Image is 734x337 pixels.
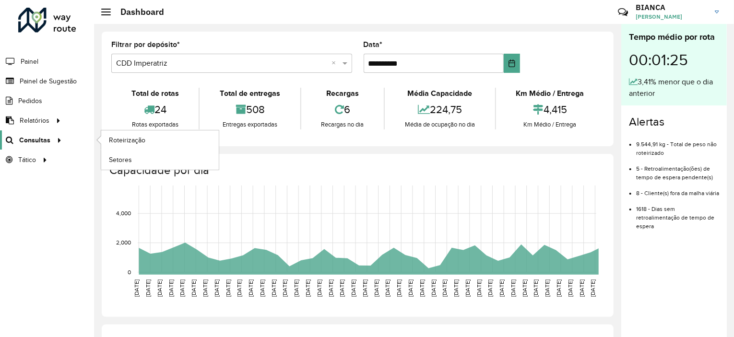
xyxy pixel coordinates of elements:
[464,279,471,297] text: [DATE]
[629,31,719,44] div: Tempo médio por rota
[114,99,196,120] div: 24
[590,279,596,297] text: [DATE]
[396,279,402,297] text: [DATE]
[629,115,719,129] h4: Alertas
[202,120,297,129] div: Entregas exportadas
[19,135,50,145] span: Consultas
[498,88,602,99] div: Km Médio / Entrega
[387,88,492,99] div: Média Capacidade
[579,279,585,297] text: [DATE]
[304,88,381,99] div: Recargas
[101,130,219,150] a: Roteirização
[419,279,425,297] text: [DATE]
[225,279,231,297] text: [DATE]
[556,279,562,297] text: [DATE]
[510,279,516,297] text: [DATE]
[18,96,42,106] span: Pedidos
[441,279,448,297] text: [DATE]
[109,163,604,177] h4: Capacidade por dia
[385,279,391,297] text: [DATE]
[430,279,437,297] text: [DATE]
[544,279,550,297] text: [DATE]
[304,120,381,129] div: Recargas no dia
[629,44,719,76] div: 00:01:25
[101,150,219,169] a: Setores
[21,57,38,67] span: Painel
[128,269,131,275] text: 0
[636,133,719,157] li: 9.544,91 kg - Total de peso não roteirizado
[305,279,311,297] text: [DATE]
[111,39,180,50] label: Filtrar por depósito
[236,279,242,297] text: [DATE]
[453,279,459,297] text: [DATE]
[373,279,379,297] text: [DATE]
[362,279,368,297] text: [DATE]
[116,240,131,246] text: 2,000
[20,76,77,86] span: Painel de Sugestão
[504,54,520,73] button: Choose Date
[282,279,288,297] text: [DATE]
[476,279,482,297] text: [DATE]
[407,279,414,297] text: [DATE]
[20,116,49,126] span: Relatórios
[364,39,383,50] label: Data
[248,279,254,297] text: [DATE]
[636,157,719,182] li: 5 - Retroalimentação(ões) de tempo de espera pendente(s)
[387,99,492,120] div: 224,75
[339,279,345,297] text: [DATE]
[328,279,334,297] text: [DATE]
[111,7,164,17] h2: Dashboard
[629,76,719,99] div: 3,41% menor que o dia anterior
[259,279,265,297] text: [DATE]
[487,279,494,297] text: [DATE]
[114,88,196,99] div: Total de rotas
[213,279,220,297] text: [DATE]
[304,99,381,120] div: 6
[498,279,505,297] text: [DATE]
[202,279,208,297] text: [DATE]
[133,279,140,297] text: [DATE]
[636,182,719,198] li: 8 - Cliente(s) fora da malha viária
[332,58,340,69] span: Clear all
[202,88,297,99] div: Total de entregas
[109,155,132,165] span: Setores
[18,155,36,165] span: Tático
[156,279,163,297] text: [DATE]
[190,279,197,297] text: [DATE]
[114,120,196,129] div: Rotas exportadas
[202,99,297,120] div: 508
[116,210,131,216] text: 4,000
[387,120,492,129] div: Média de ocupação no dia
[498,99,602,120] div: 4,415
[498,120,602,129] div: Km Médio / Entrega
[145,279,151,297] text: [DATE]
[521,279,528,297] text: [DATE]
[271,279,277,297] text: [DATE]
[533,279,539,297] text: [DATE]
[168,279,174,297] text: [DATE]
[316,279,322,297] text: [DATE]
[179,279,186,297] text: [DATE]
[350,279,356,297] text: [DATE]
[636,3,708,12] h3: BIANCA
[109,135,145,145] span: Roteirização
[636,12,708,21] span: [PERSON_NAME]
[293,279,299,297] text: [DATE]
[567,279,573,297] text: [DATE]
[613,2,633,23] a: Contato Rápido
[636,198,719,231] li: 1618 - Dias sem retroalimentação de tempo de espera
